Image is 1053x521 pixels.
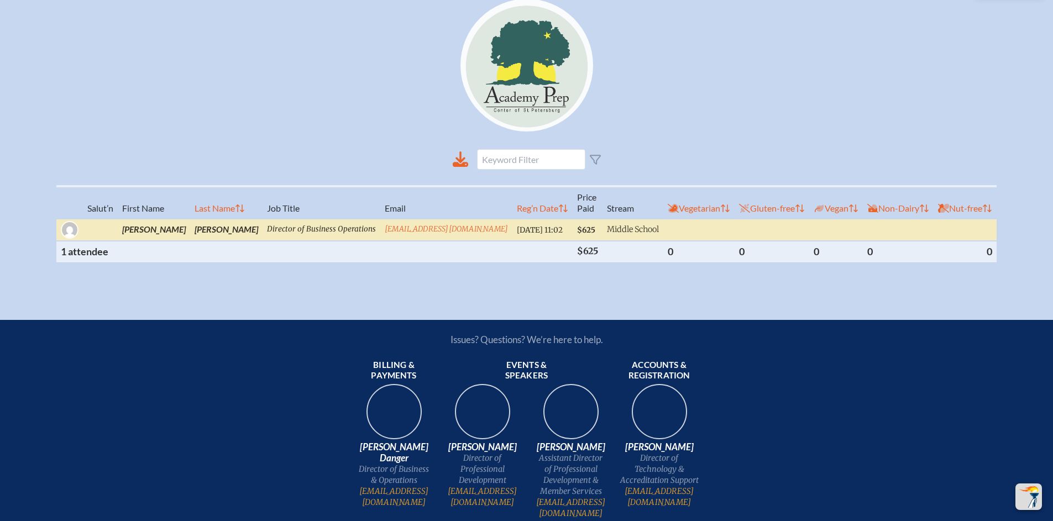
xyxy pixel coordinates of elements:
[934,186,997,219] th: Nut-free
[620,486,699,508] a: [EMAIL_ADDRESS][DOMAIN_NAME]
[531,452,611,497] span: Assistant Director of Professional Development & Member Services
[332,334,721,345] p: Issues? Questions? We’re here to help.
[354,360,434,382] span: Billing & payments
[620,441,699,452] span: [PERSON_NAME]
[620,452,699,486] span: Director of Technology & Accreditation Support
[263,186,380,219] th: Job Title
[620,360,699,382] span: Accounts & registration
[62,222,77,238] img: Gravatar
[663,186,735,219] th: Vegetarian
[577,225,595,235] span: $625
[809,241,863,262] th: 0
[536,381,606,451] img: 545ba9c4-c691-43d5-86fb-b0a622cbeb82
[573,241,603,262] th: $625
[573,186,603,219] th: Price Paid
[443,452,522,486] span: Director of Professional Development
[385,224,509,234] a: [EMAIL_ADDRESS][DOMAIN_NAME]
[263,219,380,241] td: Director of Business Operations
[118,186,190,219] th: First Name
[1015,483,1042,510] button: Scroll Top
[934,241,997,262] th: 0
[809,186,863,219] th: Vegan
[863,186,934,219] th: Non-Dairy
[863,241,934,262] th: 0
[477,149,585,170] input: Keyword Filter
[487,360,567,382] span: Events & speakers
[735,241,809,262] th: 0
[118,219,190,241] td: [PERSON_NAME]
[531,497,611,519] a: [EMAIL_ADDRESS][DOMAIN_NAME]
[603,186,663,219] th: Stream
[1018,486,1040,508] img: To the top
[380,186,513,219] th: Email
[607,224,659,234] span: Middle School
[447,381,518,451] img: 94e3d245-ca72-49ea-9844-ae84f6d33c0f
[443,441,522,452] span: [PERSON_NAME]
[663,241,735,262] th: 0
[735,186,809,219] th: Gluten-free
[354,486,434,508] a: [EMAIL_ADDRESS][DOMAIN_NAME]
[83,186,118,219] th: Salut’n
[354,464,434,486] span: Director of Business & Operations
[354,441,434,464] span: [PERSON_NAME] Danger
[517,225,563,235] span: [DATE] 11:02
[624,381,695,451] img: b1ee34a6-5a78-4519-85b2-7190c4823173
[190,186,263,219] th: Last Name
[190,219,263,241] td: [PERSON_NAME]
[453,151,468,167] div: Download to CSV
[443,486,522,508] a: [EMAIL_ADDRESS][DOMAIN_NAME]
[359,381,429,451] img: 9c64f3fb-7776-47f4-83d7-46a341952595
[512,186,573,219] th: Reg’n Date
[531,441,611,452] span: [PERSON_NAME]
[56,241,573,262] th: 1 attendee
